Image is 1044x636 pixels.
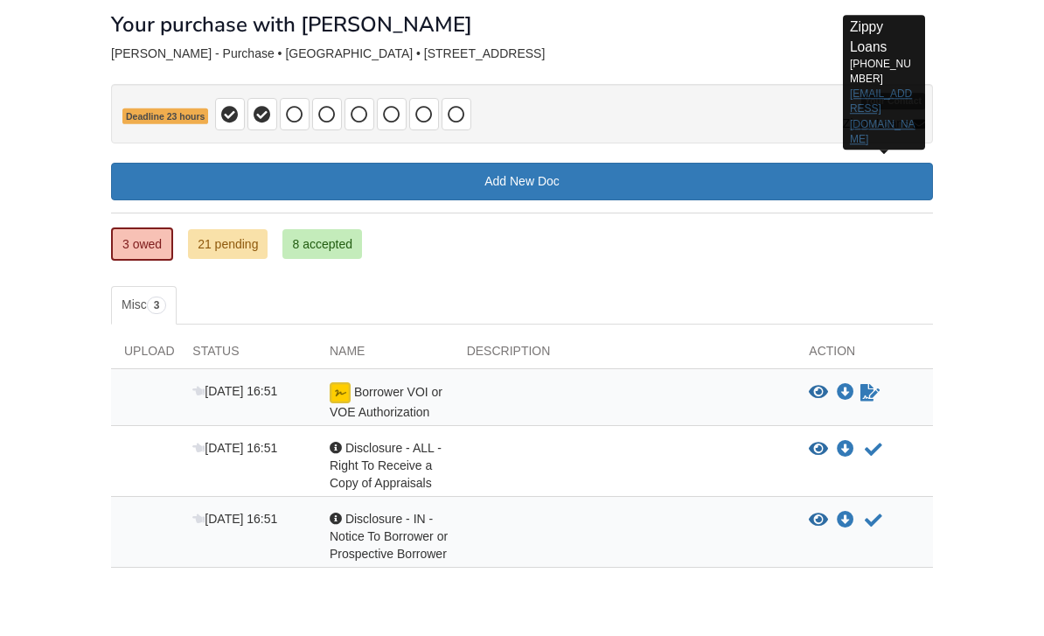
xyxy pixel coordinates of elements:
a: Download Disclosure - ALL - Right To Receive a Copy of Appraisals [837,443,854,457]
span: [DATE] 16:51 [192,441,277,455]
a: [EMAIL_ADDRESS][DOMAIN_NAME] [850,88,915,145]
button: Acknowledge receipt of document [863,439,884,460]
a: Download Borrower VOI or VOE Authorization [837,386,854,400]
button: View Disclosure - ALL - Right To Receive a Copy of Appraisals [809,441,828,458]
div: Upload [111,342,179,368]
div: Name [317,342,454,368]
a: Download Disclosure - IN - Notice To Borrower or Prospective Borrower [837,514,854,528]
span: Zippy Loans [850,20,887,54]
span: Disclosure - ALL - Right To Receive a Copy of Appraisals [330,441,442,490]
span: Disclosure - IN - Notice To Borrower or Prospective Borrower [330,512,448,561]
a: Add New Doc [111,163,933,200]
span: 3 [147,297,167,314]
img: esign [330,382,351,403]
span: [DATE] 16:51 [192,512,277,526]
button: Acknowledge receipt of document [863,510,884,531]
h1: Your purchase with [PERSON_NAME] [111,13,472,36]
button: View Disclosure - IN - Notice To Borrower or Prospective Borrower [809,512,828,529]
div: Description [454,342,797,368]
a: 21 pending [188,229,268,259]
p: [PHONE_NUMBER] [850,18,918,147]
div: Status [179,342,317,368]
a: 3 owed [111,227,173,261]
a: Waiting for your co-borrower to e-sign [859,382,881,403]
span: Borrower VOI or VOE Authorization [330,385,442,419]
div: Action [796,342,933,368]
a: Misc [111,286,177,325]
a: 8 accepted [282,229,362,259]
span: [DATE] 16:51 [192,384,277,398]
div: [PERSON_NAME] - Purchase • [GEOGRAPHIC_DATA] • [STREET_ADDRESS] [111,46,933,61]
button: View Borrower VOI or VOE Authorization [809,384,828,402]
span: Deadline 23 hours [122,108,208,125]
